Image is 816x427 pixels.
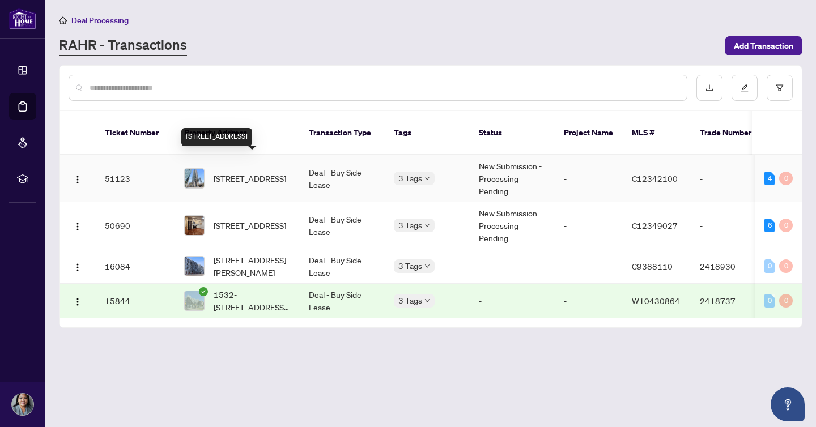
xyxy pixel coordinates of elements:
[764,219,775,232] div: 6
[705,84,713,92] span: download
[398,219,422,232] span: 3 Tags
[767,75,793,101] button: filter
[691,202,770,249] td: -
[424,263,430,269] span: down
[300,155,385,202] td: Deal - Buy Side Lease
[691,111,770,155] th: Trade Number
[185,257,204,276] img: thumbnail-img
[771,387,805,421] button: Open asap
[69,169,87,187] button: Logo
[199,287,208,296] span: check-circle
[725,36,802,55] button: Add Transaction
[764,172,775,185] div: 4
[73,297,82,306] img: Logo
[470,249,555,284] td: -
[9,8,36,29] img: logo
[96,111,175,155] th: Ticket Number
[691,155,770,202] td: -
[300,249,385,284] td: Deal - Buy Side Lease
[779,294,793,308] div: 0
[96,202,175,249] td: 50690
[175,111,300,155] th: Property Address
[632,173,678,183] span: C12342100
[73,175,82,184] img: Logo
[185,169,204,188] img: thumbnail-img
[555,155,623,202] td: -
[691,249,770,284] td: 2418930
[12,394,33,415] img: Profile Icon
[398,172,422,185] span: 3 Tags
[696,75,722,101] button: download
[632,261,673,271] span: C9388110
[470,202,555,249] td: New Submission - Processing Pending
[185,291,204,310] img: thumbnail-img
[470,284,555,318] td: -
[300,111,385,155] th: Transaction Type
[300,284,385,318] td: Deal - Buy Side Lease
[470,155,555,202] td: New Submission - Processing Pending
[555,284,623,318] td: -
[632,296,680,306] span: W10430864
[764,294,775,308] div: 0
[96,155,175,202] td: 51123
[779,259,793,273] div: 0
[96,249,175,284] td: 16084
[96,284,175,318] td: 15844
[398,294,422,307] span: 3 Tags
[470,111,555,155] th: Status
[398,259,422,272] span: 3 Tags
[632,220,678,230] span: C12349027
[424,298,430,304] span: down
[59,36,187,56] a: RAHR - Transactions
[73,222,82,231] img: Logo
[71,15,129,25] span: Deal Processing
[69,257,87,275] button: Logo
[691,284,770,318] td: 2418737
[764,259,775,273] div: 0
[741,84,749,92] span: edit
[734,37,793,55] span: Add Transaction
[555,249,623,284] td: -
[555,202,623,249] td: -
[69,216,87,234] button: Logo
[779,172,793,185] div: 0
[69,292,87,310] button: Logo
[623,111,691,155] th: MLS #
[300,202,385,249] td: Deal - Buy Side Lease
[385,111,470,155] th: Tags
[214,172,286,185] span: [STREET_ADDRESS]
[732,75,758,101] button: edit
[424,223,430,228] span: down
[73,263,82,272] img: Logo
[214,254,291,279] span: [STREET_ADDRESS][PERSON_NAME]
[59,16,67,24] span: home
[185,216,204,235] img: thumbnail-img
[181,128,252,146] div: [STREET_ADDRESS]
[779,219,793,232] div: 0
[214,219,286,232] span: [STREET_ADDRESS]
[214,288,291,313] span: 1532-[STREET_ADDRESS][PERSON_NAME]
[555,111,623,155] th: Project Name
[776,84,784,92] span: filter
[424,176,430,181] span: down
